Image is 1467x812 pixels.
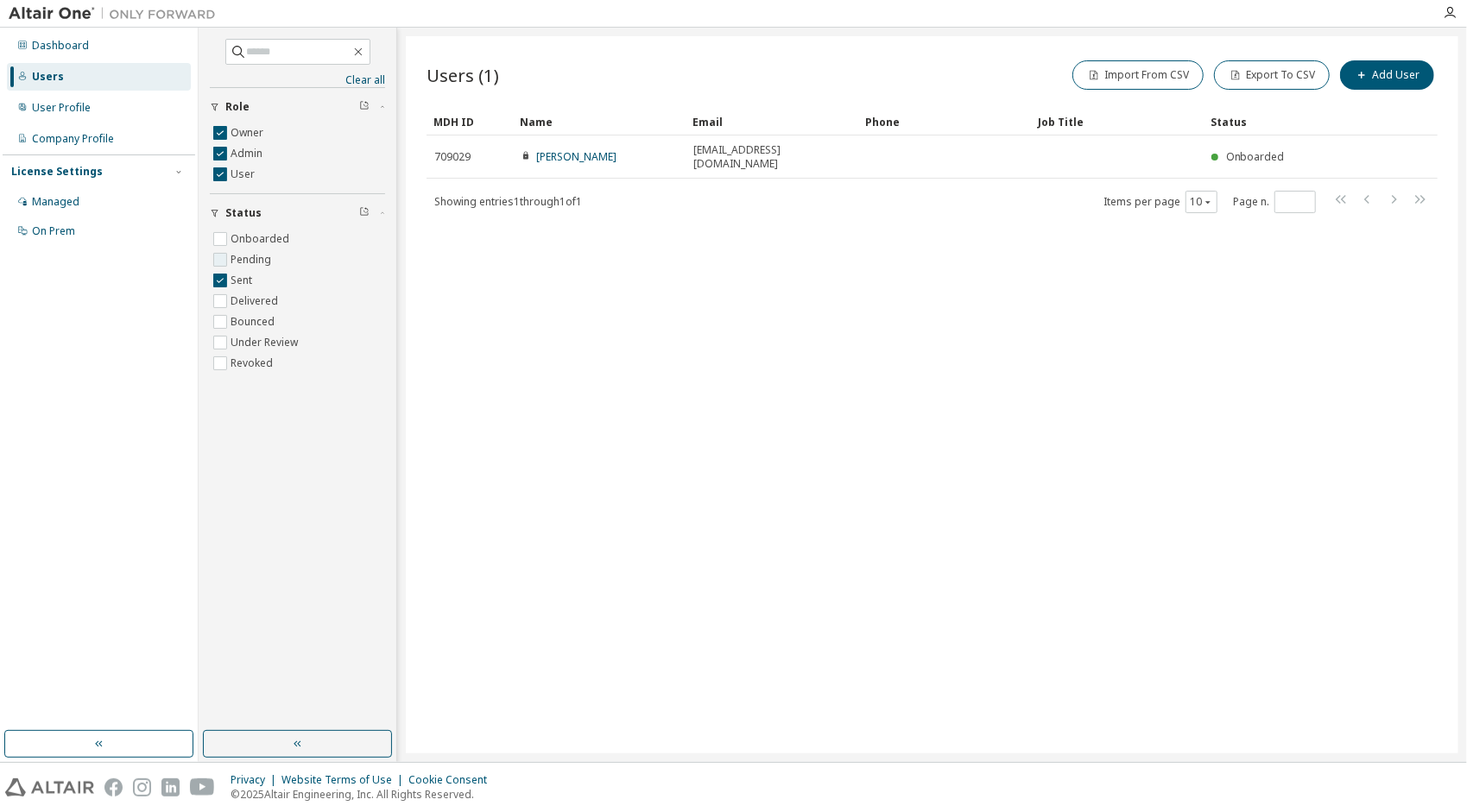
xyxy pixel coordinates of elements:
[231,123,267,143] label: Owner
[1211,108,1348,135] div: Status
[427,63,499,87] span: Users (1)
[1072,60,1204,90] button: Import From CSV
[210,73,385,87] a: Clear all
[231,332,301,353] label: Under Review
[865,108,1024,135] div: Phone
[32,39,89,53] div: Dashboard
[231,270,256,291] label: Sent
[433,108,506,135] div: MDH ID
[231,143,266,164] label: Admin
[32,70,64,84] div: Users
[32,195,79,209] div: Managed
[104,778,123,796] img: facebook.svg
[231,229,293,249] label: Onboarded
[359,206,370,220] span: Clear filter
[1038,108,1197,135] div: Job Title
[536,149,617,164] a: [PERSON_NAME]
[231,164,258,185] label: User
[5,778,94,796] img: altair_logo.svg
[161,778,180,796] img: linkedin.svg
[190,778,215,796] img: youtube.svg
[231,312,278,332] label: Bounced
[32,132,114,146] div: Company Profile
[1226,149,1285,164] span: Onboarded
[434,150,471,164] span: 709029
[225,100,250,114] span: Role
[231,787,497,802] p: © 2025 Altair Engineering, Inc. All Rights Reserved.
[1190,195,1213,209] button: 10
[1340,60,1434,90] button: Add User
[210,88,385,126] button: Role
[359,100,370,114] span: Clear filter
[281,773,408,787] div: Website Terms of Use
[32,101,91,115] div: User Profile
[692,108,851,135] div: Email
[133,778,151,796] img: instagram.svg
[520,108,679,135] div: Name
[231,291,281,312] label: Delivered
[434,194,582,209] span: Showing entries 1 through 1 of 1
[210,194,385,232] button: Status
[408,773,497,787] div: Cookie Consent
[1214,60,1330,90] button: Export To CSV
[231,249,275,270] label: Pending
[11,165,103,179] div: License Settings
[231,773,281,787] div: Privacy
[1233,191,1316,213] span: Page n.
[693,143,850,171] span: [EMAIL_ADDRESS][DOMAIN_NAME]
[1103,191,1217,213] span: Items per page
[231,353,276,374] label: Revoked
[32,224,75,238] div: On Prem
[225,206,262,220] span: Status
[9,5,224,22] img: Altair One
